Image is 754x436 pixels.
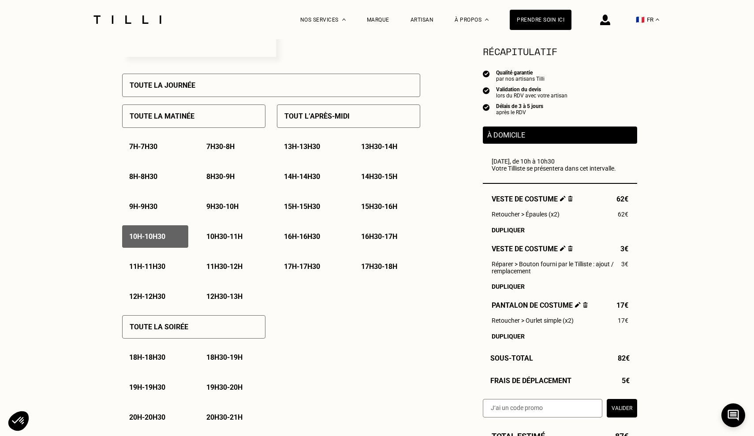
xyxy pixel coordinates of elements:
img: Éditer [560,196,566,201]
span: 17€ [616,301,628,309]
p: 8h - 8h30 [129,172,157,181]
span: 82€ [618,354,630,362]
img: icon list info [483,86,490,94]
p: Votre Tilliste se présentera dans cet intervalle. [492,165,628,172]
span: Veste de costume [492,195,573,203]
p: 9h - 9h30 [129,202,157,211]
input: J‘ai un code promo [483,399,602,417]
img: Supprimer [568,246,573,251]
span: 17€ [618,317,628,324]
p: 17h - 17h30 [284,262,320,271]
span: 3€ [621,261,628,268]
p: 15h - 15h30 [284,202,320,211]
div: Sous-Total [483,354,637,362]
p: 20h30 - 21h [206,413,243,421]
button: Valider [607,399,637,417]
p: 7h30 - 8h [206,142,235,151]
a: Artisan [411,17,434,23]
span: Pantalon de costume [492,301,588,309]
div: lors du RDV avec votre artisan [496,93,567,99]
span: Retoucher > Épaules (x2) [492,211,560,218]
p: 18h - 18h30 [129,353,165,361]
p: 10h30 - 11h [206,232,243,241]
div: Dupliquer [492,333,628,340]
p: 16h - 16h30 [284,232,320,241]
img: Supprimer [568,196,573,201]
p: À domicile [487,131,633,139]
p: Toute la soirée [130,323,188,331]
img: Menu déroulant à propos [485,19,489,21]
img: icon list info [483,70,490,78]
p: Toute la journée [130,81,195,89]
p: 19h30 - 20h [206,383,243,391]
div: Dupliquer [492,283,628,290]
p: 7h - 7h30 [129,142,157,151]
span: Retoucher > Ourlet simple (x2) [492,317,574,324]
p: 12h30 - 13h [206,292,243,301]
p: 20h - 20h30 [129,413,165,421]
span: Réparer > Bouton fourni par le Tilliste : ajout / remplacement [492,261,621,275]
p: 12h - 12h30 [129,292,165,301]
img: icon list info [483,103,490,111]
span: Veste de costume [492,245,573,253]
p: 13h - 13h30 [284,142,320,151]
div: par nos artisans Tilli [496,76,545,82]
div: Frais de déplacement [483,376,637,385]
img: icône connexion [600,15,610,25]
div: après le RDV [496,109,543,116]
p: Toute la matinée [130,112,194,120]
img: Éditer [560,246,566,251]
p: 14h30 - 15h [361,172,397,181]
p: 19h - 19h30 [129,383,165,391]
a: Marque [367,17,389,23]
div: Qualité garantie [496,70,545,76]
p: 10h - 10h30 [129,232,165,241]
span: 62€ [618,211,628,218]
p: 17h30 - 18h [361,262,397,271]
p: 9h30 - 10h [206,202,239,211]
img: Éditer [575,302,581,308]
p: 14h - 14h30 [284,172,320,181]
p: 8h30 - 9h [206,172,235,181]
p: Tout l’après-midi [284,112,350,120]
p: 18h30 - 19h [206,353,243,361]
span: 🇫🇷 [636,15,645,24]
a: Prendre soin ici [510,10,571,30]
p: 11h - 11h30 [129,262,165,271]
img: Supprimer [583,302,588,308]
span: 5€ [622,376,630,385]
img: Menu déroulant [342,19,346,21]
div: [DATE], de 10h à 10h30 [492,158,628,172]
section: Récapitulatif [483,44,637,59]
span: 62€ [616,195,628,203]
div: Validation du devis [496,86,567,93]
p: 16h30 - 17h [361,232,397,241]
span: 3€ [620,245,628,253]
img: Logo du service de couturière Tilli [90,15,164,24]
div: Délais de 3 à 5 jours [496,103,543,109]
img: menu déroulant [656,19,659,21]
p: 15h30 - 16h [361,202,397,211]
p: 13h30 - 14h [361,142,397,151]
div: Dupliquer [492,227,628,234]
p: 11h30 - 12h [206,262,243,271]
